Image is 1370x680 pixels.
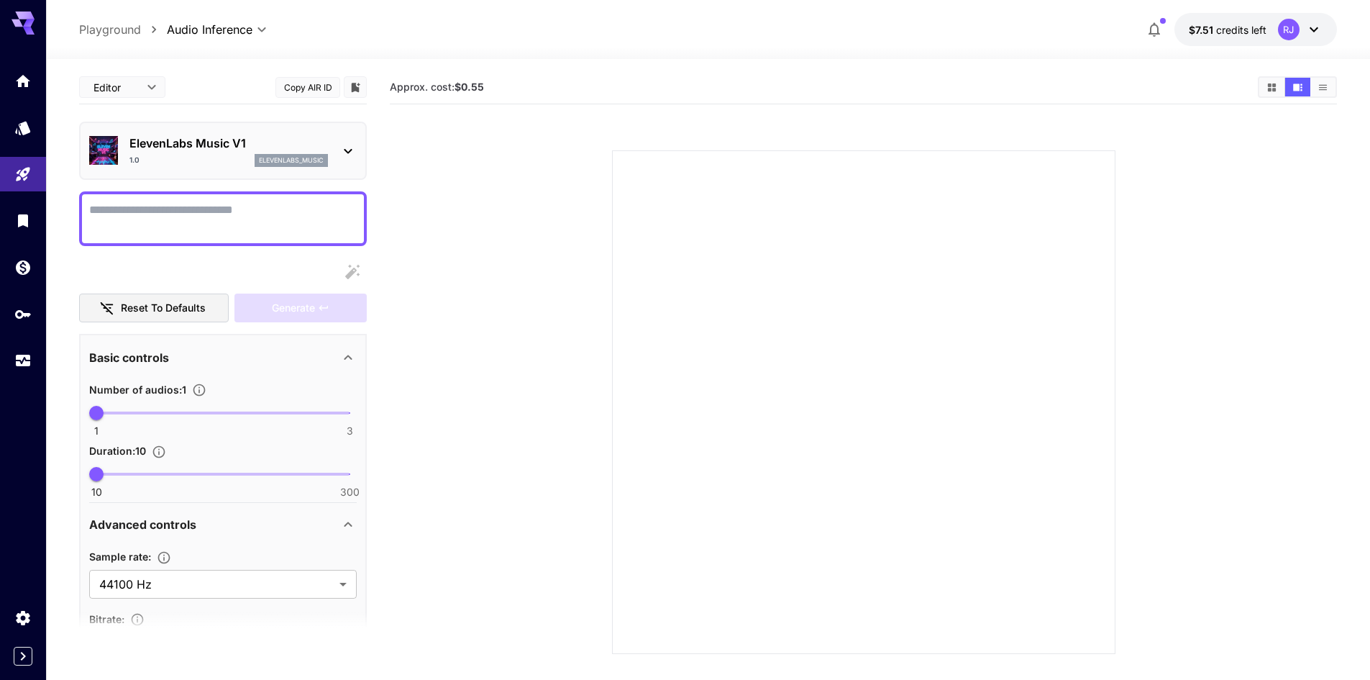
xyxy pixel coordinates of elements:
[1174,13,1337,46] button: $7.50881RJ
[89,550,151,563] span: Sample rate :
[91,485,102,499] span: 10
[275,77,340,98] button: Copy AIR ID
[14,72,32,90] div: Home
[1285,78,1310,96] button: Show media in video view
[89,445,146,457] span: Duration : 10
[14,258,32,276] div: Wallet
[1216,24,1266,36] span: credits left
[455,81,484,93] b: $0.55
[99,576,334,593] span: 44100 Hz
[259,155,324,166] p: elevenlabs_music
[94,424,99,438] span: 1
[89,384,186,396] span: Number of audios : 1
[340,485,360,499] span: 300
[14,305,32,323] div: API Keys
[146,445,172,459] button: Specify the duration of each audio in seconds.
[186,383,212,397] button: Specify how many audios to generate in a single request. Each audio generation will be charged se...
[347,424,353,438] span: 3
[14,647,32,666] button: Expand sidebar
[151,550,177,565] button: The sample rate of the generated audio in Hz (samples per second). Higher sample rates capture mo...
[167,21,252,38] span: Audio Inference
[14,166,32,183] div: Playground
[390,81,484,93] span: Approx. cost:
[89,507,357,542] div: Advanced controls
[349,78,362,96] button: Add to library
[79,294,229,323] button: Reset to defaults
[14,352,32,370] div: Usage
[129,135,328,152] p: ElevenLabs Music V1
[1259,78,1284,96] button: Show media in grid view
[14,609,32,627] div: Settings
[1278,19,1300,40] div: RJ
[79,21,167,38] nav: breadcrumb
[14,119,32,137] div: Models
[1258,76,1337,98] div: Show media in grid viewShow media in video viewShow media in list view
[89,129,357,173] div: ElevenLabs Music V11.0elevenlabs_music
[14,212,32,230] div: Library
[1310,78,1335,96] button: Show media in list view
[89,340,357,375] div: Basic controls
[1189,22,1266,37] div: $7.50881
[89,349,169,366] p: Basic controls
[93,80,138,95] span: Editor
[129,155,140,166] p: 1.0
[1189,24,1216,36] span: $7.51
[79,21,141,38] a: Playground
[89,516,196,533] p: Advanced controls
